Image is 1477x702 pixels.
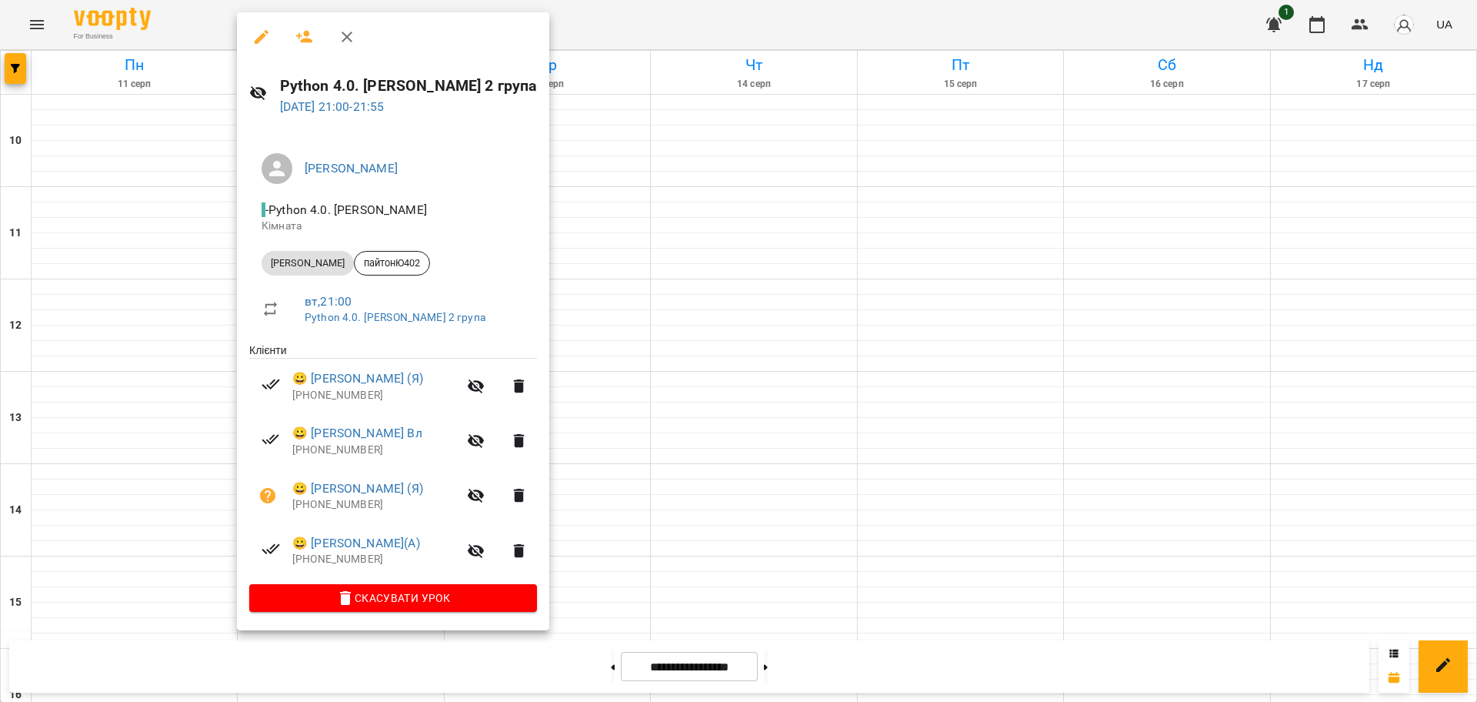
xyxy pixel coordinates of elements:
button: Візит ще не сплачено. Додати оплату? [249,477,286,514]
a: 😀 [PERSON_NAME](А) [292,534,420,553]
span: пайтонЮ402 [355,256,429,270]
span: Скасувати Урок [262,589,525,607]
a: Python 4.0. [PERSON_NAME] 2 група [305,311,485,323]
button: Скасувати Урок [249,584,537,612]
div: пайтонЮ402 [354,251,430,276]
p: Кімната [262,219,525,234]
a: [DATE] 21:00-21:55 [280,99,385,114]
a: 😀 [PERSON_NAME] Вл [292,424,422,443]
svg: Візит сплачено [262,375,280,393]
ul: Клієнти [249,343,537,584]
a: 😀 [PERSON_NAME] (Я) [292,369,423,388]
h6: Python 4.0. [PERSON_NAME] 2 група [280,74,538,98]
a: вт , 21:00 [305,294,352,309]
span: [PERSON_NAME] [262,256,354,270]
svg: Візит сплачено [262,540,280,558]
p: [PHONE_NUMBER] [292,497,458,513]
svg: Візит сплачено [262,430,280,449]
a: [PERSON_NAME] [305,161,398,175]
p: [PHONE_NUMBER] [292,388,458,403]
p: [PHONE_NUMBER] [292,443,458,458]
span: - Python 4.0. [PERSON_NAME] [262,202,430,217]
a: 😀 [PERSON_NAME] (Я) [292,480,423,498]
p: [PHONE_NUMBER] [292,552,458,567]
